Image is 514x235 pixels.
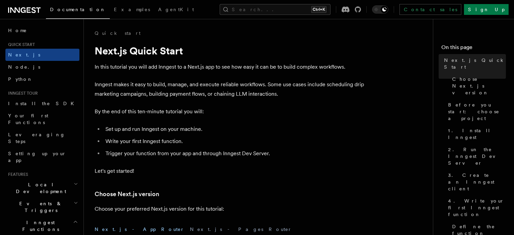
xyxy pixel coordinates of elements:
a: Choose Next.js version [449,73,506,99]
span: Setting up your app [8,151,66,163]
span: Documentation [50,7,106,12]
span: Inngest Functions [5,219,73,233]
h4: On this page [441,43,506,54]
a: Install the SDK [5,97,79,110]
button: Search...Ctrl+K [220,4,331,15]
a: 1. Install Inngest [445,124,506,143]
li: Set up and run Inngest on your machine. [103,124,365,134]
span: Local Development [5,181,74,195]
h1: Next.js Quick Start [95,45,365,57]
span: Choose Next.js version [452,76,506,96]
li: Write your first Inngest function. [103,137,365,146]
span: 1. Install Inngest [448,127,506,141]
span: 2. Run the Inngest Dev Server [448,146,506,166]
span: Next.js Quick Start [444,57,506,70]
p: By the end of this ten-minute tutorial you will: [95,107,365,116]
a: Examples [110,2,154,18]
kbd: Ctrl+K [311,6,326,13]
span: AgentKit [158,7,194,12]
p: Inngest makes it easy to build, manage, and execute reliable workflows. Some use cases include sc... [95,80,365,99]
span: Inngest tour [5,91,38,96]
span: 3. Create an Inngest client [448,172,506,192]
a: Choose Next.js version [95,189,159,199]
span: Examples [114,7,150,12]
p: Let's get started! [95,166,365,176]
span: Your first Functions [8,113,48,125]
a: Documentation [46,2,110,19]
span: Events & Triggers [5,200,74,214]
a: 3. Create an Inngest client [445,169,506,195]
button: Local Development [5,179,79,197]
a: Node.js [5,61,79,73]
span: Python [8,76,33,82]
span: Home [8,27,27,34]
span: Quick start [5,42,35,47]
span: 4. Write your first Inngest function [448,197,506,218]
a: Your first Functions [5,110,79,128]
a: Next.js Quick Start [441,54,506,73]
span: Node.js [8,64,40,70]
a: Leveraging Steps [5,128,79,147]
span: Features [5,172,28,177]
a: Setting up your app [5,147,79,166]
p: In this tutorial you will add Inngest to a Next.js app to see how easy it can be to build complex... [95,62,365,72]
a: Home [5,24,79,37]
span: Install the SDK [8,101,78,106]
a: 4. Write your first Inngest function [445,195,506,220]
button: Events & Triggers [5,197,79,216]
a: Contact sales [399,4,461,15]
a: AgentKit [154,2,198,18]
a: Sign Up [464,4,509,15]
span: Leveraging Steps [8,132,65,144]
p: Choose your preferred Next.js version for this tutorial: [95,204,365,214]
a: Before you start: choose a project [445,99,506,124]
a: Next.js [5,49,79,61]
a: 2. Run the Inngest Dev Server [445,143,506,169]
a: Python [5,73,79,85]
a: Quick start [95,30,141,37]
button: Toggle dark mode [372,5,388,14]
span: Next.js [8,52,40,57]
li: Trigger your function from your app and through Inngest Dev Server. [103,149,365,158]
span: Before you start: choose a project [448,101,506,122]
